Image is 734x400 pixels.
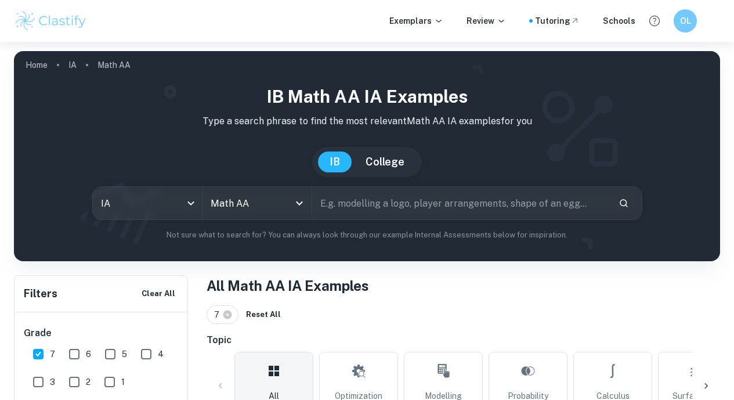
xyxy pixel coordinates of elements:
[50,348,55,361] span: 7
[679,15,692,27] h6: OL
[291,195,308,211] button: Open
[14,51,720,261] img: profile cover
[14,9,88,33] img: Clastify logo
[86,348,91,361] span: 6
[86,376,91,388] span: 2
[23,84,711,110] h1: IB Math AA IA examples
[312,187,609,219] input: E.g. modelling a logo, player arrangements, shape of an egg...
[243,306,284,323] button: Reset All
[158,348,164,361] span: 4
[354,152,416,172] button: College
[467,15,506,27] p: Review
[139,285,178,302] button: Clear All
[93,187,202,219] div: IA
[207,275,720,296] h1: All Math AA IA Examples
[603,15,635,27] a: Schools
[24,326,179,340] h6: Grade
[23,229,711,241] p: Not sure what to search for? You can always look through our example Internal Assessments below f...
[214,308,225,321] span: 7
[24,286,57,302] h6: Filters
[674,9,697,33] button: OL
[26,57,48,73] a: Home
[389,15,443,27] p: Exemplars
[50,376,55,388] span: 3
[207,305,238,324] div: 7
[122,348,127,361] span: 5
[121,376,125,388] span: 1
[614,193,634,213] button: Search
[645,11,664,31] button: Help and Feedback
[97,59,131,71] p: Math AA
[318,152,352,172] button: IB
[23,114,711,128] p: Type a search phrase to find the most relevant Math AA IA examples for you
[68,57,77,73] a: IA
[535,15,580,27] a: Tutoring
[207,333,720,347] h6: Topic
